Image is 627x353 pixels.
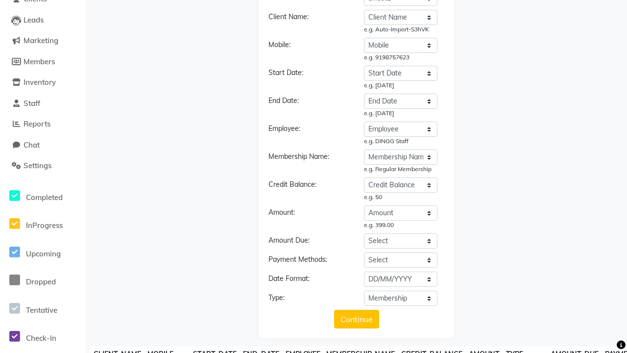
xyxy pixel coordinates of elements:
span: Check-In [26,333,56,343]
a: Members [2,56,83,68]
a: Marketing [2,35,83,47]
span: Completed [26,193,63,202]
span: Leads [24,15,44,25]
div: Amount Due: [261,235,357,249]
a: Staff [2,98,83,109]
a: Chat [2,140,83,151]
a: Reports [2,119,83,130]
span: InProgress [26,221,63,230]
div: e.g. 399.00 [364,221,437,229]
span: Marketing [24,36,58,45]
button: Continue [334,310,379,328]
span: Dropped [26,277,56,286]
div: Client Name: [261,12,357,34]
div: Start Date: [261,68,357,90]
a: Inventory [2,77,83,88]
span: Tentative [26,305,57,315]
span: Settings [24,161,51,170]
div: e.g. Regular Membership [364,165,437,174]
div: e.g. DINGG Staff [364,137,437,146]
div: Payment Methods: [261,254,357,268]
span: Upcoming [26,249,61,258]
div: Mobile: [261,40,357,62]
div: Type: [261,293,357,306]
span: Chat [24,140,40,150]
span: Reports [24,119,50,128]
div: End Date: [261,96,357,118]
div: Employee: [261,124,357,146]
div: e.g. Auto-Import-S3hVK [364,25,437,34]
a: Settings [2,160,83,172]
span: Inventory [24,77,56,87]
span: Staff [24,99,40,108]
div: Membership Name: [261,151,357,174]
div: Amount: [261,207,357,229]
div: e.g. 9198757623 [364,53,437,62]
div: e.g. 50 [364,193,437,202]
div: e.g. [DATE] [364,81,437,90]
div: Credit Balance: [261,179,357,202]
div: Date Format: [261,274,357,287]
div: e.g. [DATE] [364,109,437,118]
a: Leads [2,15,83,26]
span: Members [24,57,55,66]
